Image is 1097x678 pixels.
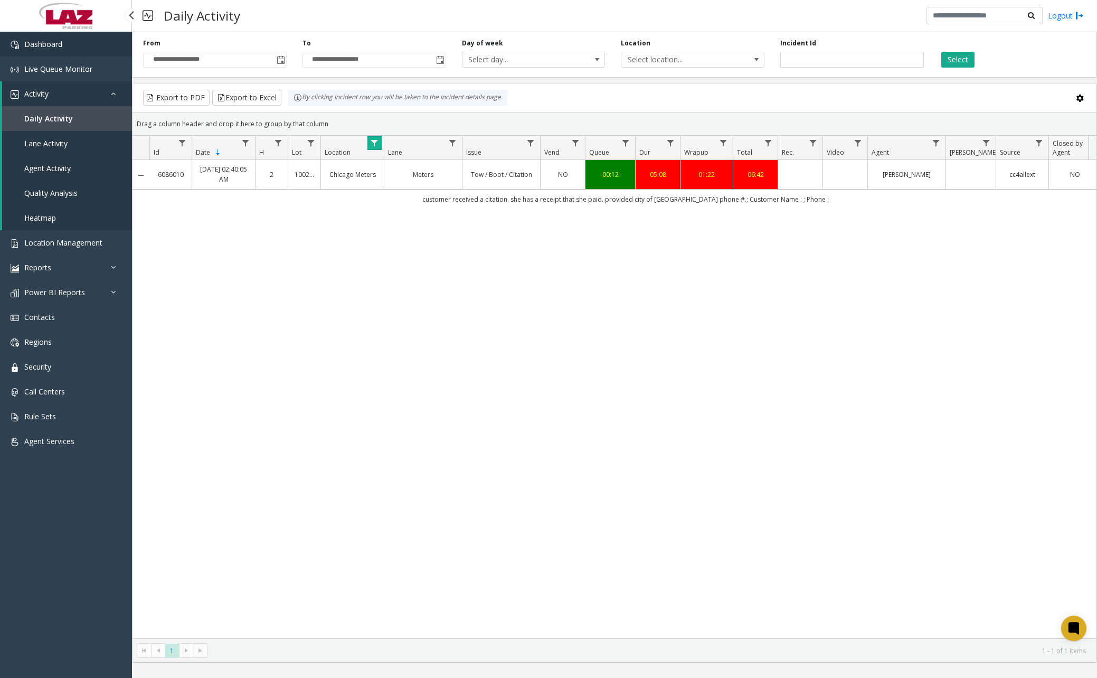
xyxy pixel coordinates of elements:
span: Select location... [621,52,735,67]
span: Lot [292,148,301,157]
a: NO [1055,169,1095,180]
img: 'icon' [11,239,19,248]
span: Source [1000,148,1020,157]
a: Wrapup Filter Menu [716,136,731,150]
span: Dashboard [24,39,62,49]
img: 'icon' [11,438,19,446]
span: Vend [544,148,560,157]
a: Dur Filter Menu [664,136,678,150]
span: Toggle popup [275,52,286,67]
a: Activity [2,81,132,106]
a: 100240 [295,169,314,180]
a: Location Filter Menu [367,136,382,150]
h3: Daily Activity [158,3,245,29]
span: Activity [24,89,49,99]
a: NO [547,169,579,180]
span: Call Centers [24,387,65,397]
img: infoIcon.svg [294,93,302,102]
span: Issue [466,148,481,157]
a: cc4allext [1003,169,1042,180]
a: 6086010 [156,169,185,180]
span: NO [1070,170,1080,179]
img: 'icon' [11,338,19,347]
a: Logout [1048,10,1084,21]
a: Parker Filter Menu [979,136,994,150]
a: Id Filter Menu [175,136,190,150]
span: Total [737,148,752,157]
img: pageIcon [143,3,153,29]
a: 00:12 [592,169,629,180]
img: 'icon' [11,90,19,99]
span: H [259,148,264,157]
a: Source Filter Menu [1032,136,1046,150]
a: Rec. Filter Menu [806,136,820,150]
a: 06:42 [740,169,771,180]
a: Daily Activity [2,106,132,131]
span: Sortable [214,148,222,157]
a: Video Filter Menu [851,136,865,150]
span: Agent Activity [24,163,71,173]
span: Lane [388,148,402,157]
a: Total Filter Menu [761,136,776,150]
div: Drag a column header and drop it here to group by that column [133,115,1096,133]
label: Incident Id [780,39,816,48]
span: [PERSON_NAME] [950,148,998,157]
a: Queue Filter Menu [619,136,633,150]
a: Agent Activity [2,156,132,181]
img: 'icon' [11,289,19,297]
a: [PERSON_NAME] [874,169,939,180]
span: Wrapup [684,148,708,157]
a: Issue Filter Menu [524,136,538,150]
img: 'icon' [11,65,19,74]
span: Rule Sets [24,411,56,421]
a: H Filter Menu [271,136,286,150]
span: Contacts [24,312,55,322]
label: Day of week [462,39,503,48]
label: Location [621,39,650,48]
span: Daily Activity [24,114,73,124]
label: From [143,39,160,48]
img: logout [1075,10,1084,21]
span: Reports [24,262,51,272]
div: By clicking Incident row you will be taken to the incident details page. [288,90,508,106]
button: Select [941,52,975,68]
span: Location [325,148,351,157]
img: 'icon' [11,388,19,397]
span: Id [154,148,159,157]
label: To [302,39,311,48]
a: Lane Activity [2,131,132,156]
span: Location Management [24,238,102,248]
img: 'icon' [11,41,19,49]
a: Collapse Details [133,171,149,180]
span: Lane Activity [24,138,68,148]
span: Select day... [462,52,576,67]
a: Tow / Boot / Citation [469,169,534,180]
span: Power BI Reports [24,287,85,297]
span: Security [24,362,51,372]
a: [DATE] 02:40:05 AM [198,164,249,184]
span: Closed by Agent [1053,139,1083,157]
button: Export to Excel [212,90,281,106]
span: Agent [872,148,889,157]
span: Page 1 [165,644,179,658]
span: Date [196,148,210,157]
img: 'icon' [11,314,19,322]
span: Rec. [782,148,794,157]
a: Lane Filter Menu [446,136,460,150]
img: 'icon' [11,363,19,372]
span: NO [558,170,568,179]
span: Quality Analysis [24,188,78,198]
a: Chicago Meters [327,169,377,180]
a: 01:22 [687,169,726,180]
span: Heatmap [24,213,56,223]
a: Heatmap [2,205,132,230]
a: 05:08 [642,169,674,180]
a: Meters [391,169,456,180]
span: Regions [24,337,52,347]
button: Export to PDF [143,90,210,106]
img: 'icon' [11,413,19,421]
